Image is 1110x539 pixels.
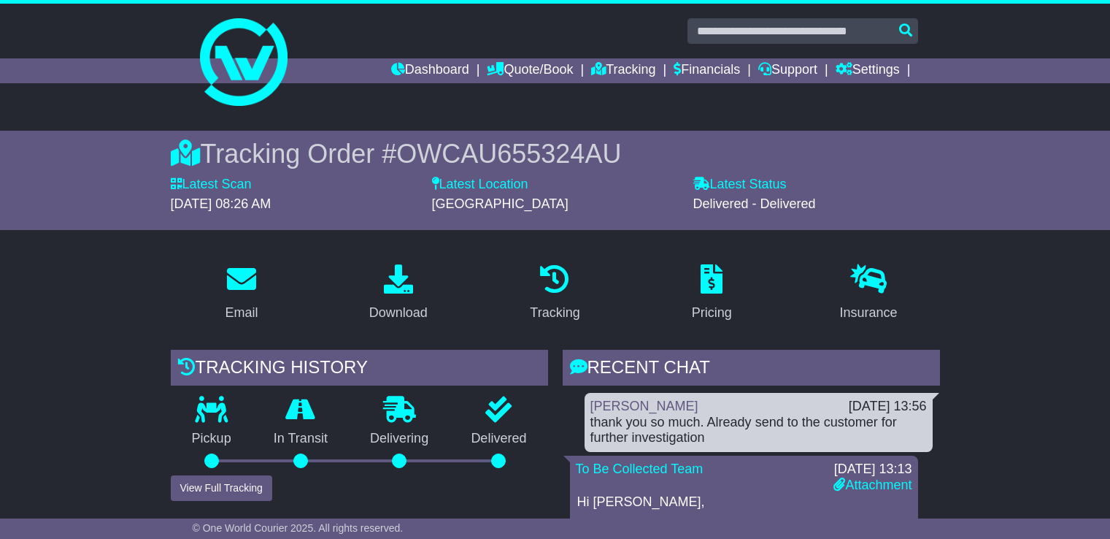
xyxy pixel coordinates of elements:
label: Latest Location [432,177,528,193]
p: Please see POD copy from the courier. [577,518,911,534]
span: © One World Courier 2025. All rights reserved. [193,522,404,534]
a: [PERSON_NAME] [590,399,698,413]
a: Email [215,259,267,328]
div: [DATE] 13:56 [849,399,927,415]
a: Financials [674,58,740,83]
div: Tracking Order # [171,138,940,169]
div: [DATE] 13:13 [833,462,911,478]
div: Download [369,303,428,323]
a: To Be Collected Team [576,462,704,476]
div: Email [225,303,258,323]
a: Dashboard [391,58,469,83]
label: Latest Scan [171,177,252,193]
a: Insurance [830,259,907,328]
span: [GEOGRAPHIC_DATA] [432,196,569,211]
span: Delivered - Delivered [693,196,816,211]
a: Quote/Book [487,58,573,83]
label: Latest Status [693,177,787,193]
a: Settings [836,58,900,83]
a: Tracking [520,259,589,328]
p: Hi [PERSON_NAME], [577,494,911,511]
p: Pickup [171,431,253,447]
p: In Transit [253,431,349,447]
span: [DATE] 08:26 AM [171,196,271,211]
a: Pricing [682,259,741,328]
button: View Full Tracking [171,475,272,501]
p: Delivered [450,431,547,447]
div: Pricing [692,303,732,323]
div: RECENT CHAT [563,350,940,389]
p: Delivering [349,431,450,447]
a: Download [360,259,437,328]
a: Tracking [591,58,655,83]
div: Tracking [530,303,579,323]
div: Tracking history [171,350,548,389]
span: OWCAU655324AU [396,139,621,169]
a: Support [758,58,817,83]
div: thank you so much. Already send to the customer for further investigation [590,415,927,446]
a: Attachment [833,478,911,492]
div: Insurance [840,303,898,323]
